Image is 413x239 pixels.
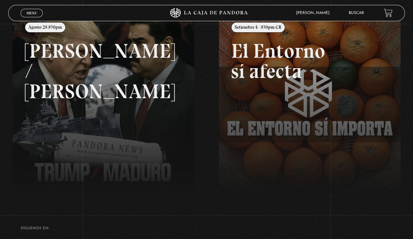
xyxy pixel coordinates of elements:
[24,16,40,21] span: Cerrar
[349,11,364,15] a: Buscar
[293,11,336,15] span: [PERSON_NAME]
[384,8,392,17] a: View your shopping cart
[21,227,392,230] h4: SÍguenos en:
[26,11,37,15] span: Menu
